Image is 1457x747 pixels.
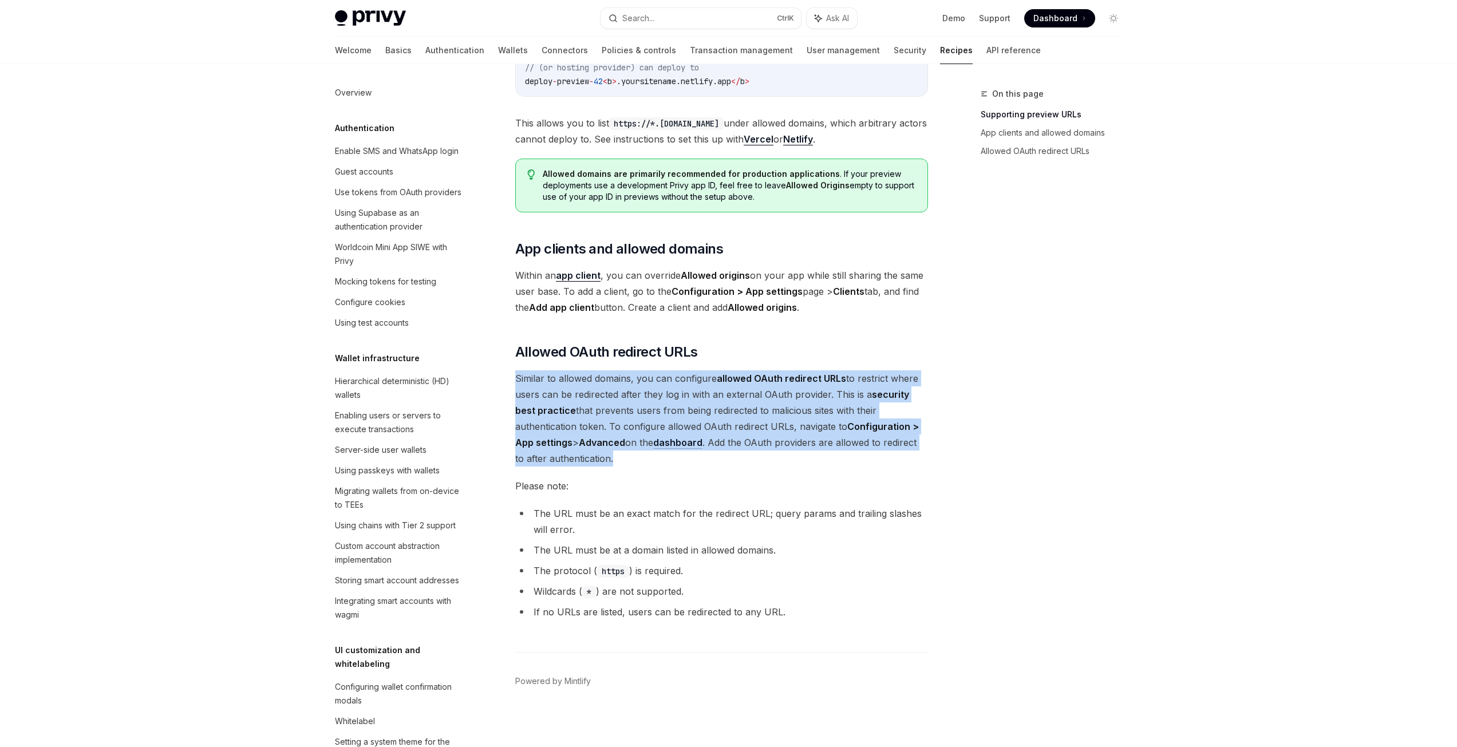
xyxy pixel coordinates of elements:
strong: Add app client [529,302,594,313]
span: netlify [681,76,713,86]
span: Similar to allowed domains, you can configure to restrict where users can be redirected after the... [515,370,928,467]
a: Whitelabel [326,711,472,732]
a: Vercel [744,133,773,145]
div: Search... [622,11,654,25]
a: Security [894,37,926,64]
a: Welcome [335,37,372,64]
h5: Wallet infrastructure [335,351,420,365]
a: App clients and allowed domains [981,124,1132,142]
a: Transaction management [690,37,793,64]
a: Enabling users or servers to execute transactions [326,405,472,440]
a: Allowed OAuth redirect URLs [981,142,1132,160]
span: . [617,76,621,86]
span: Ask AI [826,13,849,24]
strong: Allowed origins [728,302,797,313]
div: Mocking tokens for testing [335,275,436,288]
a: Migrating wallets from on-device to TEEs [326,481,472,515]
strong: Allowed origins [681,270,750,281]
li: The URL must be an exact match for the redirect URL; query params and trailing slashes will error. [515,505,928,537]
a: Custom account abstraction implementation [326,536,472,570]
a: User management [807,37,880,64]
span: b [740,76,745,86]
a: Server-side user wallets [326,440,472,460]
code: https://*.[DOMAIN_NAME] [609,117,724,130]
span: < [603,76,607,86]
span: Dashboard [1033,13,1077,24]
code: https [597,565,629,578]
svg: Tip [527,169,535,180]
div: Migrating wallets from on-device to TEEs [335,484,465,512]
a: Using passkeys with wallets [326,460,472,481]
a: Configuring wallet confirmation modals [326,677,472,711]
strong: Allowed domains are primarily recommended for production applications [543,169,840,179]
li: Wildcards ( ) are not supported. [515,583,928,599]
a: Integrating smart accounts with wagmi [326,591,472,625]
span: > [612,76,617,86]
strong: Clients [833,286,864,297]
span: deploy [525,76,552,86]
a: Storing smart account addresses [326,570,472,591]
span: </ [731,76,740,86]
strong: Allowed Origins [786,180,850,190]
div: Configure cookies [335,295,405,309]
div: Using chains with Tier 2 support [335,519,456,532]
span: preview [557,76,589,86]
span: // (or hosting provider) can deploy to [525,62,699,73]
a: API reference [986,37,1041,64]
h5: UI customization and whitelabeling [335,643,472,671]
span: This allows you to list under allowed domains, which arbitrary actors cannot deploy to. See instr... [515,115,928,147]
a: Worldcoin Mini App SIWE with Privy [326,237,472,271]
div: Guest accounts [335,165,393,179]
a: Enable SMS and WhatsApp login [326,141,472,161]
div: Using Supabase as an authentication provider [335,206,465,234]
a: Supporting preview URLs [981,105,1132,124]
span: Allowed OAuth redirect URLs [515,343,698,361]
a: app client [556,270,601,282]
span: Within an , you can override on your app while still sharing the same user base. To add a client,... [515,267,928,315]
div: Enabling users or servers to execute transactions [335,409,465,436]
a: Using test accounts [326,313,472,333]
div: Enable SMS and WhatsApp login [335,144,459,158]
a: Use tokens from OAuth providers [326,182,472,203]
strong: Configuration > App settings [672,286,803,297]
a: Netlify [783,133,813,145]
button: Toggle dark mode [1104,9,1123,27]
span: Ctrl K [777,14,794,23]
a: Overview [326,82,472,103]
span: Please note: [515,478,928,494]
div: Storing smart account addresses [335,574,459,587]
li: The protocol ( ) is required. [515,563,928,579]
a: Guest accounts [326,161,472,182]
a: Basics [385,37,412,64]
a: Support [979,13,1010,24]
span: 42 [594,76,603,86]
button: Search...CtrlK [601,8,801,29]
button: Ask AI [807,8,857,29]
a: Powered by Mintlify [515,675,591,687]
li: If no URLs are listed, users can be redirected to any URL. [515,604,928,620]
a: dashboard [653,437,702,449]
a: Configure cookies [326,292,472,313]
span: . [676,76,681,86]
span: - [552,76,557,86]
img: light logo [335,10,406,26]
h5: Authentication [335,121,394,135]
span: > [745,76,749,86]
a: Using chains with Tier 2 support [326,515,472,536]
a: Policies & controls [602,37,676,64]
span: On this page [992,87,1044,101]
div: Worldcoin Mini App SIWE with Privy [335,240,465,268]
div: Server-side user wallets [335,443,427,457]
div: Whitelabel [335,714,375,728]
span: App clients and allowed domains [515,240,723,258]
div: Using passkeys with wallets [335,464,440,477]
span: - [589,76,594,86]
a: Mocking tokens for testing [326,271,472,292]
div: Custom account abstraction implementation [335,539,465,567]
div: Integrating smart accounts with wagmi [335,594,465,622]
a: Connectors [542,37,588,64]
span: b [607,76,612,86]
li: The URL must be at a domain listed in allowed domains. [515,542,928,558]
span: . If your preview deployments use a development Privy app ID, feel free to leave empty to support... [543,168,915,203]
strong: security best practice [515,389,909,416]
